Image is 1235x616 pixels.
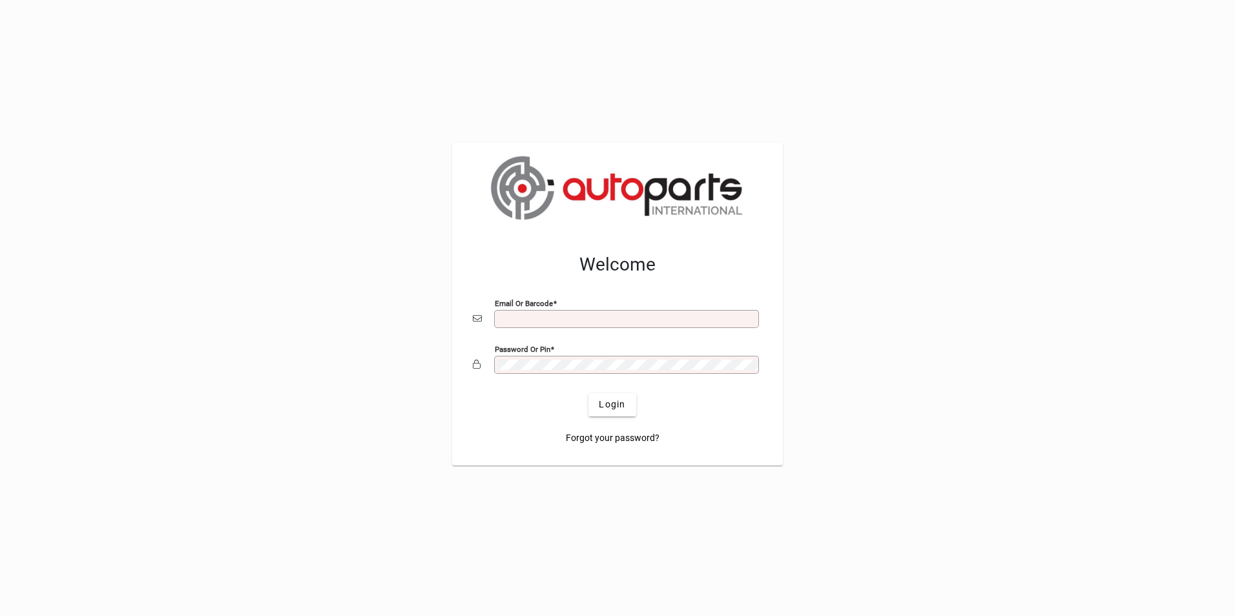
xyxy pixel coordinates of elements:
[495,298,553,307] mat-label: Email or Barcode
[495,344,550,353] mat-label: Password or Pin
[561,427,665,450] a: Forgot your password?
[473,254,762,276] h2: Welcome
[588,393,636,416] button: Login
[566,431,659,445] span: Forgot your password?
[599,398,625,411] span: Login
